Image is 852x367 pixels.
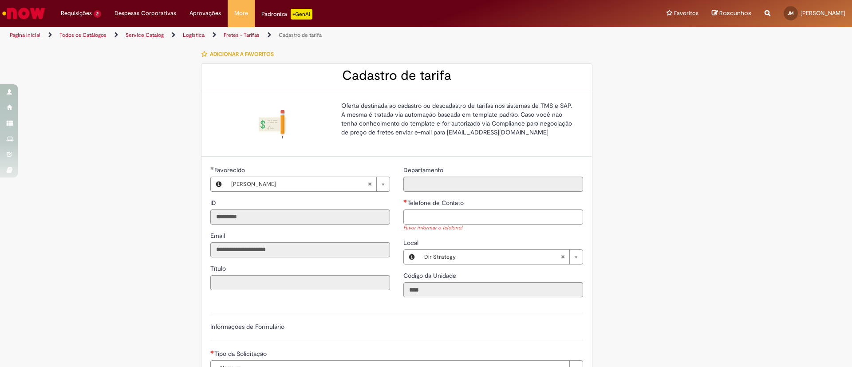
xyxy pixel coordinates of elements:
span: JM [788,10,794,16]
span: Despesas Corporativas [114,9,176,18]
img: ServiceNow [1,4,47,22]
a: Service Catalog [126,32,164,39]
span: [PERSON_NAME] [801,9,845,17]
span: Tipo da Solicitação [214,350,268,358]
span: Somente leitura - Código da Unidade [403,272,458,280]
span: Favoritos [674,9,698,18]
span: Telefone de Contato [407,199,465,207]
a: [PERSON_NAME]Limpar campo Favorecido [227,177,390,191]
span: Somente leitura - Título [210,264,228,272]
span: Obrigatório Preenchido [210,166,214,170]
label: Somente leitura - Email [210,231,227,240]
a: Página inicial [10,32,40,39]
button: Adicionar a Favoritos [201,45,279,63]
input: Departamento [403,177,583,192]
ul: Trilhas de página [7,27,561,43]
label: Somente leitura - Título [210,264,228,273]
span: Necessários [403,199,407,203]
span: [PERSON_NAME] [231,177,367,191]
div: Padroniza [261,9,312,20]
span: Dir Strategy [424,250,560,264]
abbr: Limpar campo Favorecido [363,177,376,191]
span: Requisições [61,9,92,18]
input: Título [210,275,390,290]
p: +GenAi [291,9,312,20]
h2: Cadastro de tarifa [210,68,583,83]
p: Oferta destinada ao cadastro ou descadastro de tarifas nos sistemas de TMS e SAP. A mesma é trata... [341,101,576,137]
input: ID [210,209,390,225]
input: Email [210,242,390,257]
label: Somente leitura - Código da Unidade [403,271,458,280]
label: Somente leitura - Departamento [403,166,445,174]
a: Todos os Catálogos [59,32,106,39]
input: Código da Unidade [403,282,583,297]
a: Dir StrategyLimpar campo Local [420,250,583,264]
span: Necessários - Favorecido [214,166,247,174]
div: Favor informar o telefone! [403,225,583,232]
span: Necessários [210,350,214,354]
span: Adicionar a Favoritos [210,51,274,58]
span: Somente leitura - Email [210,232,227,240]
span: More [234,9,248,18]
span: Aprovações [189,9,221,18]
input: Telefone de Contato [403,209,583,225]
span: Rascunhos [719,9,751,17]
a: Fretes - Tarifas [224,32,260,39]
span: 2 [94,10,101,18]
span: Somente leitura - ID [210,199,218,207]
a: Cadastro de tarifa [279,32,322,39]
button: Favorecido, Visualizar este registro Júlia Oliveira Menezes [211,177,227,191]
abbr: Limpar campo Local [556,250,569,264]
label: Somente leitura - ID [210,198,218,207]
span: Local [403,239,420,247]
a: Rascunhos [712,9,751,18]
button: Local, Visualizar este registro Dir Strategy [404,250,420,264]
img: Cadastro de tarifa [258,110,287,138]
a: Logistica [183,32,205,39]
label: Informações de Formulário [210,323,284,331]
